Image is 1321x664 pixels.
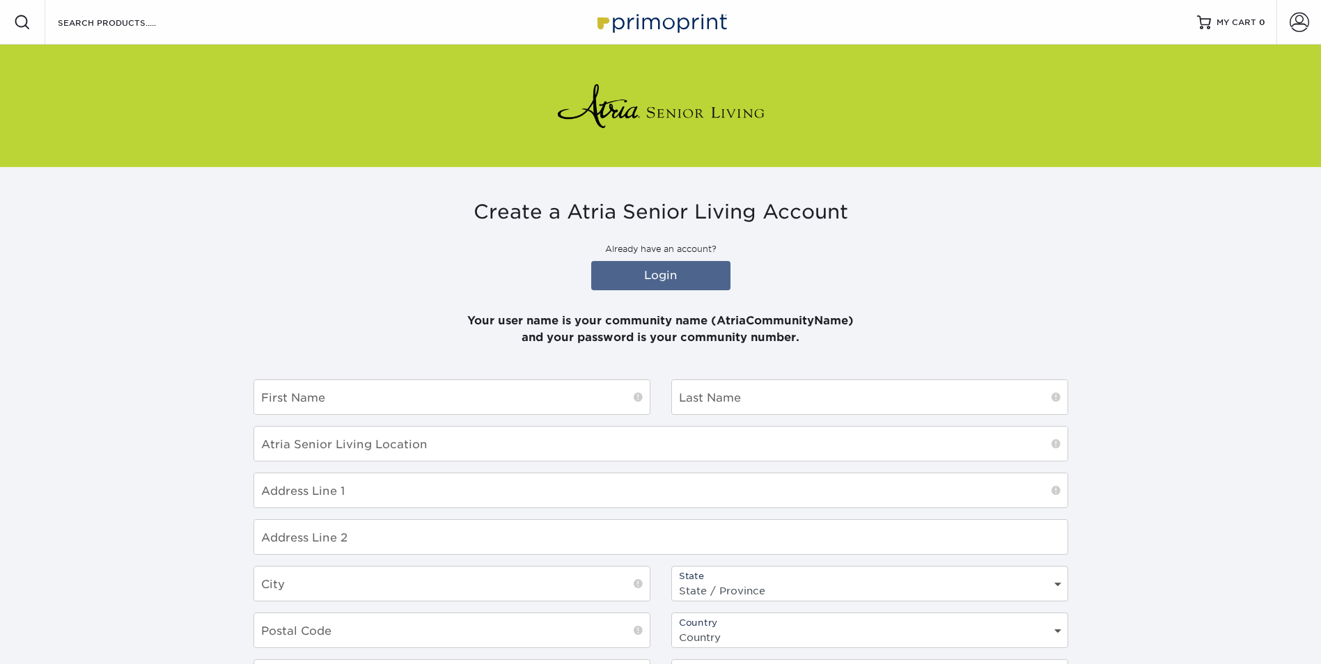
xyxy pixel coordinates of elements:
p: Already have an account? [253,243,1068,255]
h3: Create a Atria Senior Living Account [253,200,1068,224]
a: Login [591,261,730,290]
img: Atria Senior Living [556,78,765,134]
span: MY CART [1217,17,1256,29]
span: 0 [1259,17,1265,27]
p: Your user name is your community name (AtriaCommunityName) and your password is your community nu... [253,296,1068,346]
img: Primoprint [591,7,730,37]
input: SEARCH PRODUCTS..... [56,14,192,31]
